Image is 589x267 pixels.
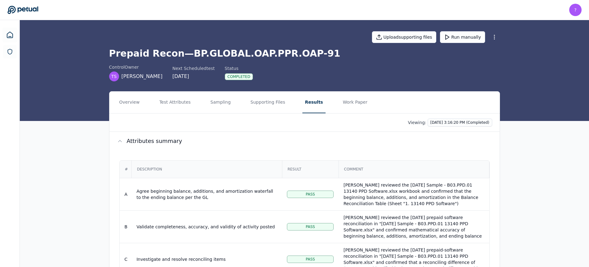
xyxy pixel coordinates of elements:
[440,31,485,43] button: Run manually
[340,92,370,113] button: Work Paper
[302,92,325,113] button: Results
[2,28,17,42] a: Dashboard
[489,32,500,43] button: More Options
[109,48,500,59] h1: Prepaid Recon — BP.GLOBAL.OAP.PPR.OAP-91
[120,161,133,178] div: #
[109,132,500,150] button: Attributes summary
[225,65,253,71] div: Status
[127,137,182,145] span: Attributes summary
[120,210,132,243] td: B
[172,73,215,80] div: [DATE]
[372,31,436,43] button: Uploadsupporting files
[109,64,163,70] div: control Owner
[428,118,492,127] button: [DATE] 3:16:20 PM (Completed)
[408,119,426,126] p: Viewing:
[283,161,338,178] div: Result
[120,178,132,210] td: A
[7,6,38,14] a: Go to Dashboard
[136,188,277,200] div: Agree beginning balance, additions, and amortization waterfall to the ending balance per the GL
[344,182,484,250] div: [PERSON_NAME] reviewed the [DATE] Sample - B03.PPD.01 13140 PPD Software.xlsx workbook and confir...
[136,256,277,262] div: Investigate and resolve reconciling items
[306,257,315,262] span: Pass
[3,45,17,58] a: SOC 1 Reports
[248,92,288,113] button: Supporting Files
[574,7,576,13] span: ?
[111,73,117,80] span: TS
[132,161,282,178] div: Description
[339,161,489,178] div: Comment
[225,73,253,80] div: Completed
[117,92,142,113] button: Overview
[122,73,163,80] span: [PERSON_NAME]
[109,92,500,113] nav: Tabs
[172,65,215,71] div: Next Scheduled test
[157,92,193,113] button: Test Attributes
[306,192,315,197] span: Pass
[208,92,233,113] button: Sampling
[136,224,277,230] div: Validate completeness, accuracy, and validity of activity posted
[306,224,315,229] span: Pass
